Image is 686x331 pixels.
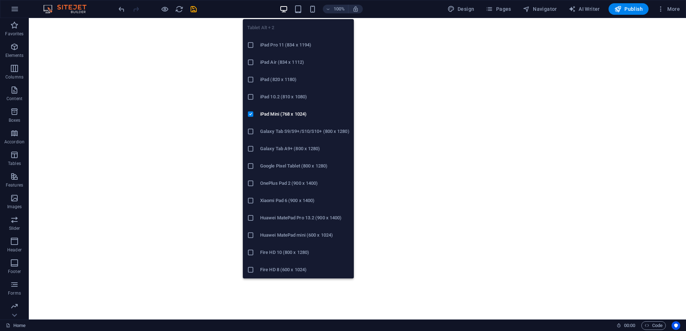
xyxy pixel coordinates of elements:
[260,196,349,205] h6: Xiaomi Pad 6 (900 x 1400)
[6,182,23,188] p: Features
[8,161,21,166] p: Tables
[520,3,560,15] button: Navigator
[260,58,349,67] h6: iPad Air (834 x 1112)
[672,321,680,330] button: Usercentrics
[117,5,126,13] button: undo
[175,5,183,13] i: Reload page
[447,5,475,13] span: Design
[260,110,349,118] h6: iPad Mini (768 x 1024)
[190,5,198,13] i: Save (Ctrl+S)
[9,225,20,231] p: Slider
[5,53,24,58] p: Elements
[117,5,126,13] i: Undo: Add element (Ctrl+Z)
[352,6,359,12] i: On resize automatically adjust zoom level to fit chosen device.
[6,321,26,330] a: Click to cancel selection. Double-click to open Pages
[260,41,349,49] h6: iPad Pro 11 (834 x 1194)
[445,3,477,15] button: Design
[654,3,683,15] button: More
[616,321,636,330] h6: Session time
[566,3,603,15] button: AI Writer
[645,321,663,330] span: Code
[5,31,23,37] p: Favorites
[8,290,21,296] p: Forms
[260,144,349,153] h6: Galaxy Tab A9+ (800 x 1280)
[486,5,511,13] span: Pages
[260,231,349,240] h6: Huawei MatePad mini (600 x 1024)
[569,5,600,13] span: AI Writer
[609,3,649,15] button: Publish
[4,139,24,145] p: Accordion
[260,214,349,222] h6: Huawei MatePad Pro 13.2 (900 x 1400)
[657,5,680,13] span: More
[5,74,23,80] p: Columns
[260,93,349,101] h6: iPad 10.2 (810 x 1080)
[7,247,22,253] p: Header
[483,3,514,15] button: Pages
[6,96,22,102] p: Content
[260,248,349,257] h6: Fire HD 10 (800 x 1280)
[260,179,349,188] h6: OnePlus Pad 2 (900 x 1400)
[624,321,635,330] span: 00 00
[614,5,643,13] span: Publish
[641,321,666,330] button: Code
[175,5,183,13] button: reload
[189,5,198,13] button: save
[523,5,557,13] span: Navigator
[260,265,349,274] h6: Fire HD 8 (600 x 1024)
[9,117,21,123] p: Boxes
[7,204,22,210] p: Images
[334,5,345,13] h6: 100%
[260,162,349,170] h6: Google Pixel Tablet (800 x 1280)
[323,5,348,13] button: 100%
[41,5,95,13] img: Editor Logo
[260,127,349,136] h6: Galaxy Tab S9/S9+/S10/S10+ (800 x 1280)
[260,75,349,84] h6: iPad (820 x 1180)
[629,323,630,328] span: :
[8,269,21,274] p: Footer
